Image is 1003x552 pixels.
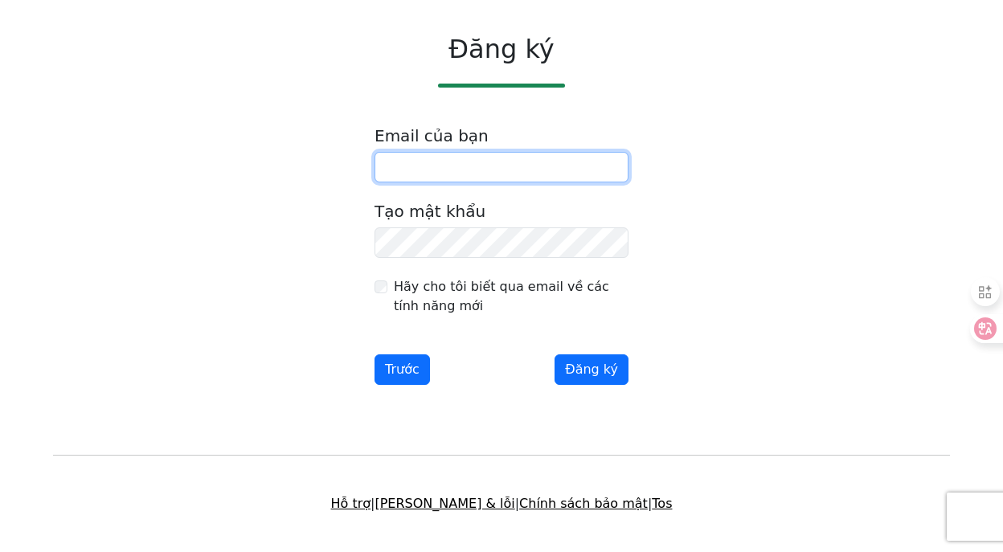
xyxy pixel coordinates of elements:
[331,496,673,511] font: | | |
[375,496,514,511] a: [PERSON_NAME] & lỗi
[375,354,430,385] button: Trước
[375,34,628,64] h2: Đăng ký
[375,202,485,221] label: Tạo mật khẩu
[375,126,489,145] label: Email của bạn
[652,496,672,511] a: Tos
[555,354,628,385] button: Đăng ký
[519,496,648,511] a: Chính sách bảo mật
[331,496,371,511] a: Hỗ trợ
[394,277,628,316] label: Hãy cho tôi biết qua email về các tính năng mới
